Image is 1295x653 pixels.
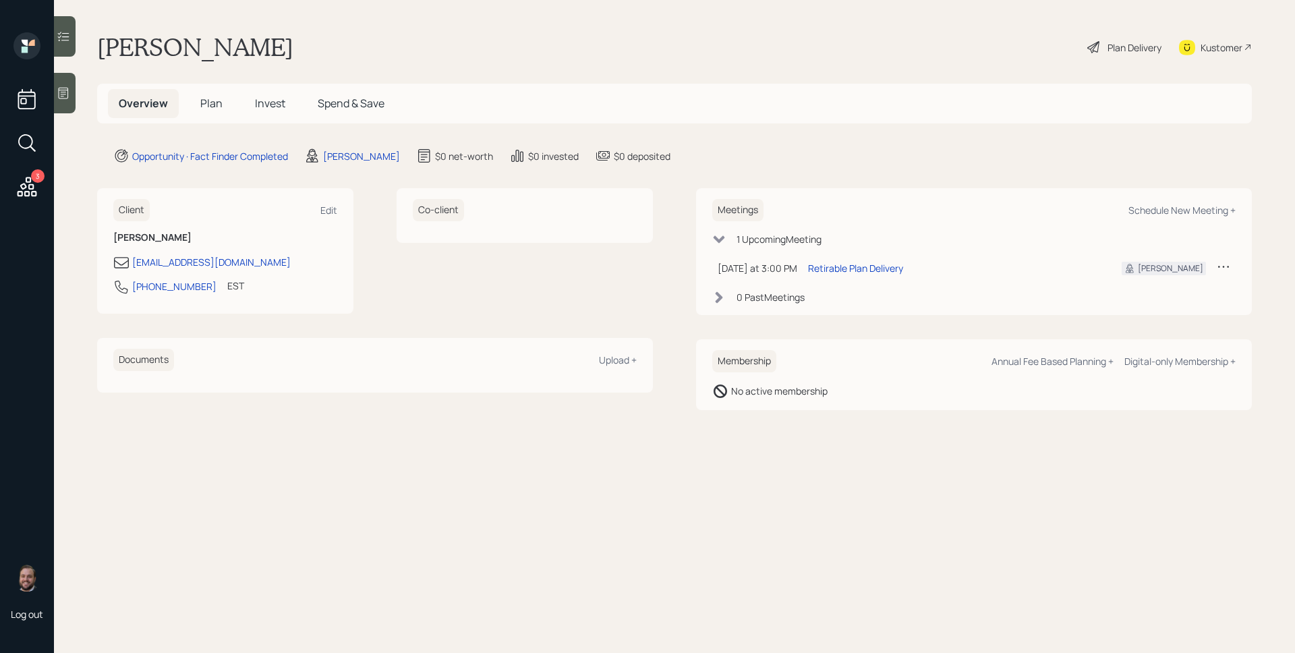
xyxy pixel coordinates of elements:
[1107,40,1161,55] div: Plan Delivery
[731,384,828,398] div: No active membership
[718,261,797,275] div: [DATE] at 3:00 PM
[255,96,285,111] span: Invest
[808,261,903,275] div: Retirable Plan Delivery
[712,350,776,372] h6: Membership
[323,149,400,163] div: [PERSON_NAME]
[113,232,337,244] h6: [PERSON_NAME]
[737,232,822,246] div: 1 Upcoming Meeting
[712,199,764,221] h6: Meetings
[200,96,223,111] span: Plan
[737,290,805,304] div: 0 Past Meeting s
[113,349,174,371] h6: Documents
[132,279,217,293] div: [PHONE_NUMBER]
[11,608,43,621] div: Log out
[132,255,291,269] div: [EMAIL_ADDRESS][DOMAIN_NAME]
[31,169,45,183] div: 3
[413,199,464,221] h6: Co-client
[435,149,493,163] div: $0 net-worth
[1128,204,1236,217] div: Schedule New Meeting +
[119,96,168,111] span: Overview
[1138,262,1203,275] div: [PERSON_NAME]
[991,355,1114,368] div: Annual Fee Based Planning +
[113,199,150,221] h6: Client
[528,149,579,163] div: $0 invested
[1201,40,1242,55] div: Kustomer
[318,96,384,111] span: Spend & Save
[13,565,40,592] img: james-distasi-headshot.png
[599,353,637,366] div: Upload +
[1124,355,1236,368] div: Digital-only Membership +
[227,279,244,293] div: EST
[132,149,288,163] div: Opportunity · Fact Finder Completed
[320,204,337,217] div: Edit
[97,32,293,62] h1: [PERSON_NAME]
[614,149,670,163] div: $0 deposited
